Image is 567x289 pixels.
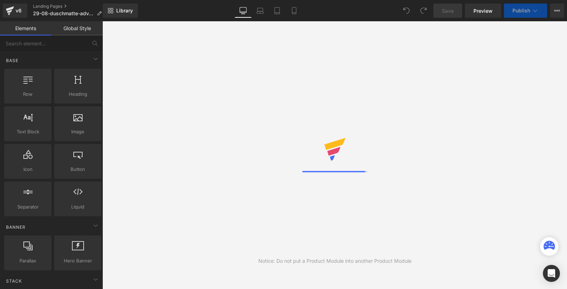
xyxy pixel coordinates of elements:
span: Button [56,166,99,173]
span: Save [442,7,454,15]
a: Preview [465,4,501,18]
a: Desktop [235,4,252,18]
a: Laptop [252,4,269,18]
a: Global Style [51,21,103,35]
a: Landing Pages [33,4,107,9]
span: 29-08-duschmatte-adv-v2 [33,11,94,16]
button: Publish [504,4,547,18]
span: Library [116,7,133,14]
span: Liquid [56,203,99,211]
div: v6 [14,6,23,15]
a: v6 [3,4,27,18]
span: Image [56,128,99,135]
span: Base [5,57,19,64]
a: Tablet [269,4,286,18]
span: Publish [512,8,530,13]
span: Stack [5,278,23,284]
a: Mobile [286,4,303,18]
span: Hero Banner [56,257,99,265]
span: Icon [6,166,49,173]
div: Open Intercom Messenger [543,265,560,282]
span: Separator [6,203,49,211]
button: More [550,4,564,18]
span: Parallax [6,257,49,265]
button: Redo [416,4,431,18]
span: Banner [5,224,26,230]
span: Row [6,90,49,98]
a: New Library [103,4,138,18]
span: Text Block [6,128,49,135]
div: Notice: Do not put a Product Module into another Product Module [258,257,411,265]
span: Preview [473,7,493,15]
button: Undo [399,4,414,18]
span: Heading [56,90,99,98]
